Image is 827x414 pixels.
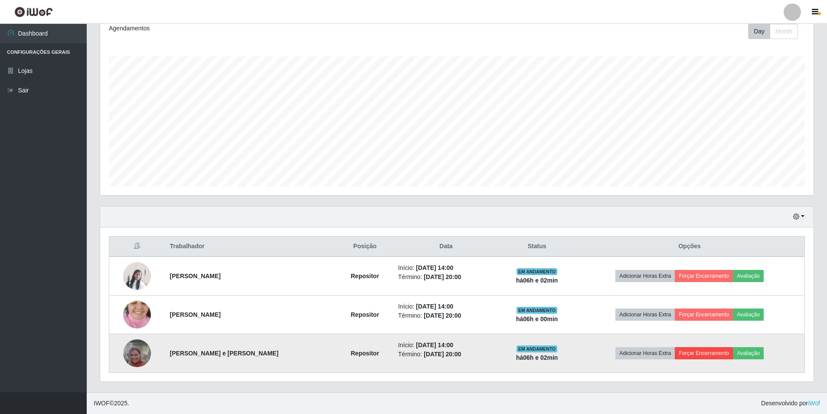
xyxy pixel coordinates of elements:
[675,270,733,282] button: Forçar Encerramento
[615,347,675,359] button: Adicionar Horas Extra
[615,270,675,282] button: Adicionar Horas Extra
[123,290,151,339] img: 1753380554375.jpeg
[109,24,391,33] div: Agendamentos
[675,309,733,321] button: Forçar Encerramento
[416,264,453,271] time: [DATE] 14:00
[733,309,764,321] button: Avaliação
[165,237,337,257] th: Trabalhador
[398,311,494,320] li: Término:
[424,351,461,358] time: [DATE] 20:00
[170,273,221,279] strong: [PERSON_NAME]
[516,277,558,284] strong: há 06 h e 02 min
[424,312,461,319] time: [DATE] 20:00
[575,237,804,257] th: Opções
[761,399,820,408] span: Desenvolvido por
[398,302,494,311] li: Início:
[170,311,221,318] strong: [PERSON_NAME]
[675,347,733,359] button: Forçar Encerramento
[94,400,110,407] span: IWOF
[748,24,770,39] button: Day
[351,311,379,318] strong: Repositor
[94,399,129,408] span: © 2025 .
[516,268,558,275] span: EM ANDAMENTO
[748,24,798,39] div: First group
[398,263,494,273] li: Início:
[733,347,764,359] button: Avaliação
[424,273,461,280] time: [DATE] 20:00
[123,262,151,290] img: 1751480704015.jpeg
[733,270,764,282] button: Avaliação
[516,307,558,314] span: EM ANDAMENTO
[170,350,278,357] strong: [PERSON_NAME] e [PERSON_NAME]
[416,342,453,348] time: [DATE] 14:00
[393,237,499,257] th: Data
[14,7,53,17] img: CoreUI Logo
[516,315,558,322] strong: há 06 h e 00 min
[351,273,379,279] strong: Repositor
[615,309,675,321] button: Adicionar Horas Extra
[499,237,575,257] th: Status
[516,345,558,352] span: EM ANDAMENTO
[770,24,798,39] button: Month
[337,237,393,257] th: Posição
[398,341,494,350] li: Início:
[808,400,820,407] a: iWof
[123,329,151,378] img: 1757622614400.jpeg
[398,273,494,282] li: Término:
[398,350,494,359] li: Término:
[516,354,558,361] strong: há 06 h e 02 min
[351,350,379,357] strong: Repositor
[748,24,805,39] div: Toolbar with button groups
[416,303,453,310] time: [DATE] 14:00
